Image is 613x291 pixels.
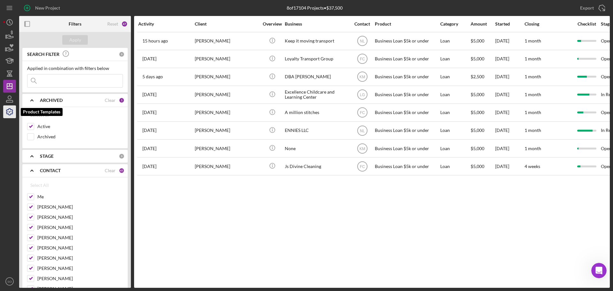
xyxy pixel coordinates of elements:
[495,68,524,85] div: [DATE]
[285,86,349,103] div: Excellence Childcare and Learning Center
[573,21,600,27] div: Checklist
[13,12,23,22] img: logo
[195,158,259,175] div: [PERSON_NAME]
[525,164,540,169] time: 4 weeks
[495,122,524,139] div: [DATE]
[525,38,541,43] time: 1 month
[285,140,349,157] div: None
[195,33,259,50] div: [PERSON_NAME]
[13,131,107,138] div: Exporting Data
[119,153,125,159] div: 0
[591,263,607,278] iframe: Intercom live chat
[69,35,81,45] div: Apply
[69,21,81,27] b: Filters
[440,50,470,67] div: Loan
[195,140,259,157] div: [PERSON_NAME]
[440,33,470,50] div: Loan
[495,104,524,121] div: [DATE]
[375,158,439,175] div: Business Loan $5k or under
[37,123,123,130] label: Active
[13,119,107,126] div: Update Permissions Settings
[37,134,123,140] label: Archived
[525,146,541,151] time: 1 month
[101,215,111,220] span: Help
[285,33,349,50] div: Keep it moving transport
[37,265,123,272] label: [PERSON_NAME]
[37,204,123,210] label: [PERSON_NAME]
[27,66,123,71] div: Applied in combination with filters below
[440,158,470,175] div: Loan
[495,158,524,175] div: [DATE]
[142,128,156,133] time: 2025-08-20 14:36
[40,168,61,173] b: CONTACT
[350,21,374,27] div: Contact
[375,33,439,50] div: Business Loan $5k or under
[9,78,118,91] button: Search for help
[525,92,541,97] time: 1 month
[375,86,439,103] div: Business Loan $5k or under
[121,21,128,27] div: 47
[360,39,365,43] text: NL
[360,57,365,61] text: FC
[471,86,495,103] div: $5,000
[285,122,349,139] div: ENNIES LLC
[375,21,439,27] div: Product
[119,51,125,57] div: 0
[285,68,349,85] div: DBA [PERSON_NAME]
[13,152,107,159] div: Send us a message
[525,56,541,61] time: 1 month
[495,86,524,103] div: [DATE]
[471,21,495,27] div: Amount
[471,140,495,157] div: $5,000
[3,275,16,288] button: SO
[440,86,470,103] div: Loan
[285,158,349,175] div: Js Divine Cleaning
[37,194,123,200] label: Me
[359,146,365,151] text: KM
[9,105,118,117] div: Pipeline and Forecast View
[195,122,259,139] div: [PERSON_NAME]
[495,50,524,67] div: [DATE]
[574,2,610,14] button: Export
[525,127,541,133] time: 1 month
[285,50,349,67] div: Loyalty Transport Group
[285,104,349,121] div: A million stitches
[471,33,495,50] div: $5,000
[27,179,52,192] button: Select All
[287,5,343,11] div: 8 of 17104 Projects • $37,500
[525,21,572,27] div: Closing
[142,110,156,115] time: 2025-08-21 17:38
[13,159,107,165] div: We typically reply in a few hours
[195,50,259,67] div: [PERSON_NAME]
[195,68,259,85] div: [PERSON_NAME]
[9,117,118,129] div: Update Permissions Settings
[495,33,524,50] div: [DATE]
[360,164,365,169] text: FC
[37,245,123,251] label: [PERSON_NAME]
[580,2,594,14] div: Export
[359,93,365,97] text: LG
[285,21,349,27] div: Business
[359,75,365,79] text: KM
[42,199,85,225] button: Messages
[105,168,116,173] div: Clear
[6,147,121,171] div: Send us a messageWe typically reply in a few hours
[375,104,439,121] div: Business Loan $5k or under
[40,98,63,103] b: ARCHIVED
[142,164,156,169] time: 2025-08-12 16:31
[27,109,52,121] button: Select All
[40,154,54,159] b: STAGE
[440,140,470,157] div: Loan
[495,140,524,157] div: [DATE]
[375,50,439,67] div: Business Loan $5k or under
[37,275,123,282] label: [PERSON_NAME]
[37,234,123,241] label: [PERSON_NAME]
[37,224,123,231] label: [PERSON_NAME]
[13,108,107,114] div: Pipeline and Forecast View
[375,140,439,157] div: Business Loan $5k or under
[195,104,259,121] div: [PERSON_NAME]
[440,21,470,27] div: Category
[375,122,439,139] div: Business Loan $5k or under
[107,21,118,27] div: Reset
[142,74,163,79] time: 2025-08-23 22:49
